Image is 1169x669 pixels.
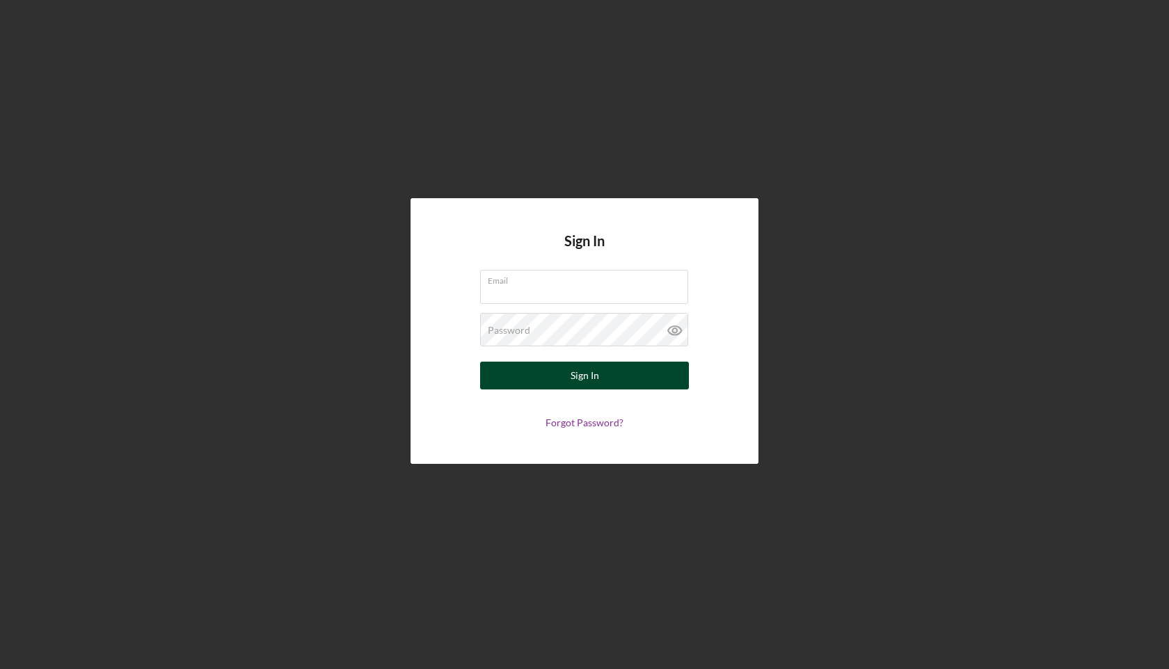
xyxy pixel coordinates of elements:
label: Email [488,271,688,286]
button: Sign In [480,362,689,389]
label: Password [488,325,530,336]
a: Forgot Password? [546,417,623,428]
h4: Sign In [564,233,605,270]
div: Sign In [571,362,599,389]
